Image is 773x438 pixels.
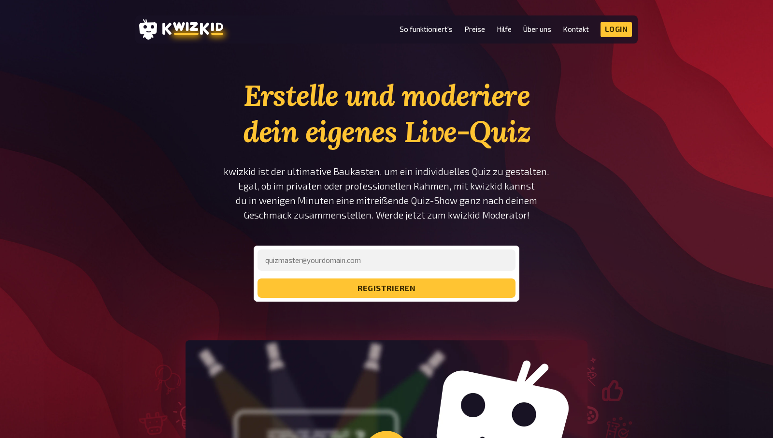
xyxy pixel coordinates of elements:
[464,25,485,33] a: Preise
[258,278,515,298] button: registrieren
[223,164,550,222] p: kwizkid ist der ultimative Baukasten, um ein individuelles Quiz zu gestalten. Egal, ob im private...
[258,249,515,271] input: quizmaster@yourdomain.com
[523,25,551,33] a: Über uns
[400,25,453,33] a: So funktioniert's
[497,25,512,33] a: Hilfe
[563,25,589,33] a: Kontakt
[223,77,550,150] h1: Erstelle und moderiere dein eigenes Live-Quiz
[601,22,632,37] a: Login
